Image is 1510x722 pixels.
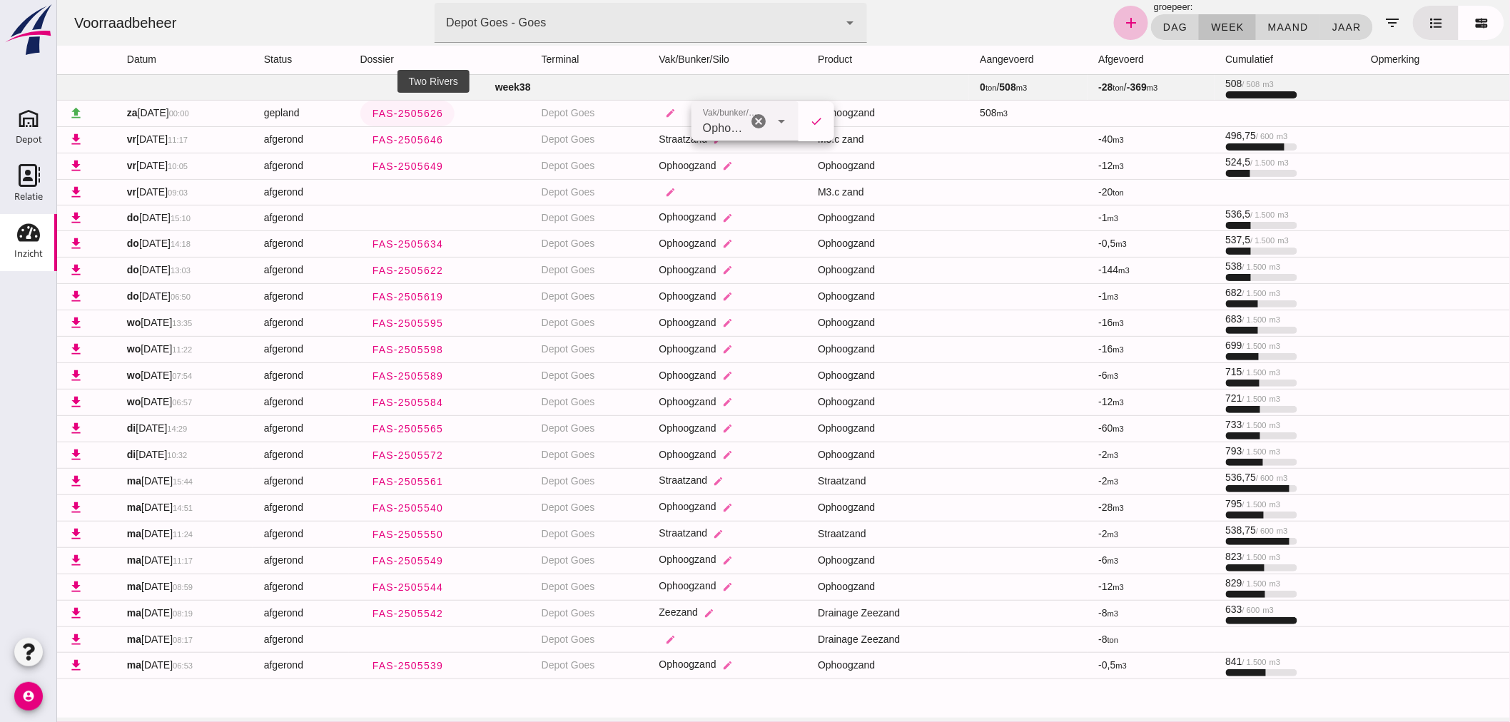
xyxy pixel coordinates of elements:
i: filter_list [1327,14,1344,31]
span: 537,5 [1169,234,1232,245]
a: FAS-2505598 [303,337,398,362]
small: m3 [1212,342,1224,350]
small: / 1.500 [1185,289,1210,298]
small: m3 [1062,266,1073,275]
span: FAS-2505561 [315,476,387,487]
i: download [11,342,26,357]
small: ton [928,83,940,92]
th: cumulatief [1157,46,1303,74]
td: Depot Goes [473,100,591,126]
i: edit [665,555,676,566]
a: FAS-2505584 [303,390,398,415]
small: m3 [1050,293,1062,301]
span: 721 [1169,392,1224,404]
small: 13:03 [113,266,133,275]
a: FAS-2505540 [303,495,398,521]
td: Ophoogzand [591,283,750,310]
td: Depot Goes [473,362,591,389]
small: / 1.500 [1185,315,1210,324]
span: [DATE] [70,107,132,118]
strong: wo [70,370,83,381]
td: Depot Goes [473,415,591,442]
td: Depot Goes [473,468,591,494]
small: m3 [1212,263,1224,271]
span: -40 [1042,133,1068,145]
td: afgerond [196,494,292,521]
small: m3 [1212,395,1224,403]
td: afgerond [196,521,292,547]
span: FAS-2505626 [315,108,387,119]
td: afgerond [196,230,292,257]
small: m3 [1221,210,1232,219]
td: Ophoogzand [591,153,750,179]
small: m3 [1056,319,1068,327]
td: gepland [196,100,292,126]
td: afgerond [196,153,292,179]
td: afgerond [196,442,292,468]
small: 13:35 [115,319,135,327]
span: FAS-2505565 [315,423,387,434]
td: M3.c zand [749,179,911,205]
a: FAS-2505634 [303,231,398,257]
span: -20 [1042,186,1068,198]
td: Drainage Zeezand [749,600,911,626]
span: week [1153,21,1187,33]
small: 15:10 [113,214,133,223]
i: edit [608,634,619,645]
span: 508 [923,107,951,118]
td: afgerond [196,547,292,574]
td: Ophoogzand [749,283,911,310]
a: FAS-2505549 [303,548,398,574]
a: FAS-2505595 [303,310,398,336]
span: / [1042,81,1101,93]
small: 00:00 [112,109,132,118]
td: Ophoogzand [591,442,750,468]
i: edit [665,317,676,328]
span: 538,75 [1169,524,1231,536]
td: Ophoogzand [591,389,750,415]
small: / 1.500 [1194,236,1218,245]
span: -16 [1042,343,1068,355]
span: dag [1105,21,1130,33]
strong: wo [70,396,83,407]
small: / 1.500 [1194,158,1218,167]
td: M3.c zand [749,126,911,153]
td: Depot Goes [473,283,591,310]
td: afgerond [196,126,292,153]
td: afgerond [196,362,292,389]
span: 683 [1169,313,1224,325]
i: edit [665,238,676,249]
img: logo-small.a267ee39.svg [3,4,54,56]
a: FAS-2505544 [303,574,398,600]
i: edit [665,660,676,671]
span: -12 [1042,396,1068,407]
i: edit [665,581,676,592]
small: / 1.500 [1185,395,1210,403]
small: ton [1056,188,1068,197]
small: m3 [940,109,951,118]
small: m3 [1220,132,1231,141]
span: 699 [1169,340,1224,351]
td: Ophoogzand [749,389,911,415]
a: FAS-2505626 [303,101,398,126]
small: m3 [1212,315,1224,324]
td: Depot Goes [473,521,591,547]
i: edit [657,529,667,539]
i: edit [608,108,619,118]
span: -144 [1042,264,1073,275]
td: Straatzand [749,521,911,547]
span: FAS-2505595 [315,317,387,329]
td: afgerond [196,415,292,442]
small: m3 [959,83,971,92]
span: 496,75 [1169,130,1231,141]
span: FAS-2505572 [315,449,387,461]
button: week [1142,14,1198,40]
i: download [11,185,26,200]
small: / 1.500 [1185,368,1210,377]
span: FAS-2505542 [315,608,387,619]
i: edit [665,291,676,302]
span: [DATE] [70,396,136,407]
strong: vr [70,133,79,145]
span: maand [1210,21,1252,33]
th: terminal [473,46,591,74]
